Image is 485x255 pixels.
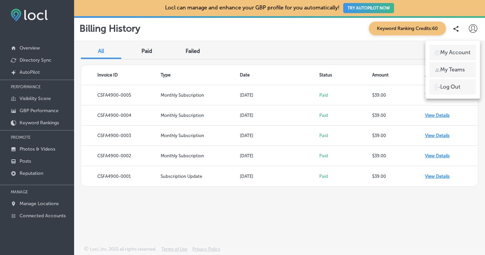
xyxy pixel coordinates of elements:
p: Keyword Rankings [20,120,59,126]
p: Photos & Videos [20,146,55,152]
p: Manage Locations [20,201,59,206]
img: fda3e92497d09a02dc62c9cd864e3231.png [11,9,48,21]
a: My Teams [429,62,476,77]
p: Directory Sync [20,57,52,63]
a: Log Out [429,79,476,95]
p: Visibility Score [20,96,51,101]
p: Connected Accounts [20,213,66,219]
p: GBP Performance [20,108,59,114]
p: Overview [20,45,40,51]
p: My Teams [440,66,465,74]
p: AutoPilot [20,69,40,75]
a: My Account [429,45,476,60]
p: My Account [440,49,471,57]
button: TRY AUTOPILOT NOW [343,3,394,13]
p: Posts [20,158,31,164]
p: Reputation [20,170,43,176]
p: Log Out [440,83,460,91]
